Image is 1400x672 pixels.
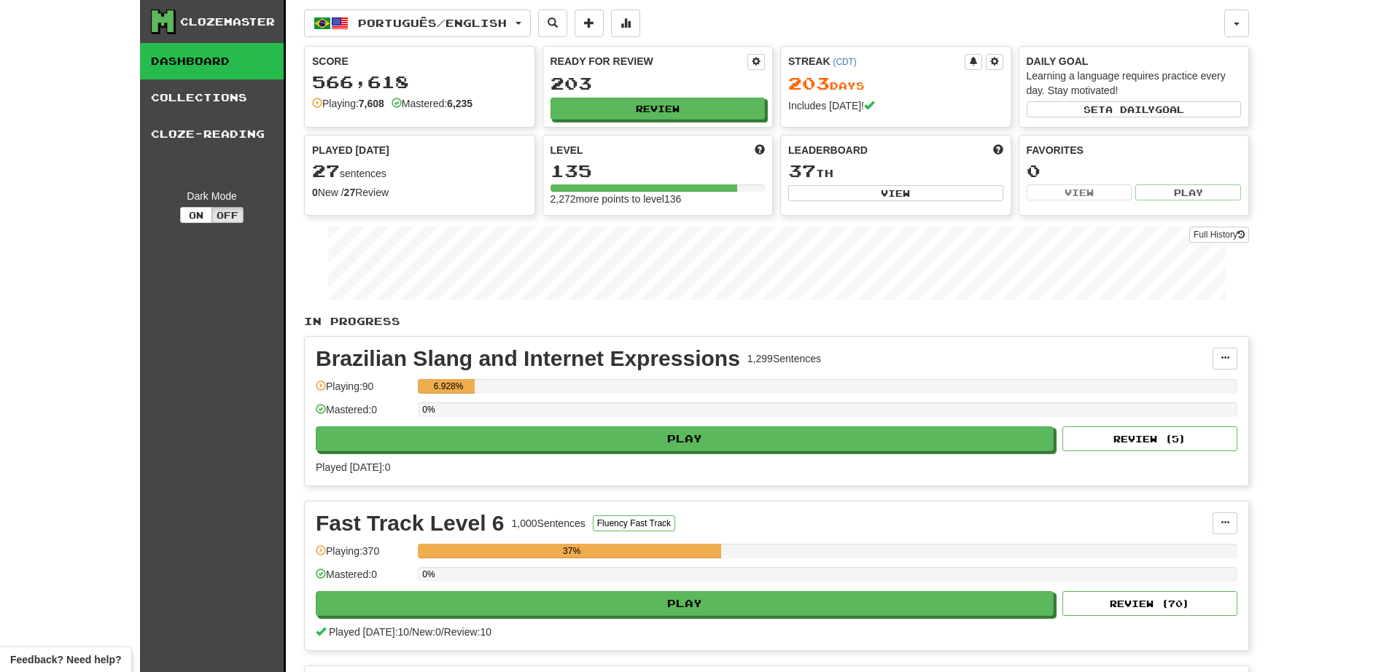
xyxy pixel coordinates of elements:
span: 37 [788,160,816,181]
div: Learning a language requires practice every day. Stay motivated! [1027,69,1242,98]
strong: 7,608 [359,98,384,109]
strong: 0 [312,187,318,198]
div: Playing: 90 [316,379,411,403]
div: Day s [788,74,1003,93]
span: Score more points to level up [755,143,765,157]
div: th [788,162,1003,181]
div: Daily Goal [1027,54,1242,69]
div: Mastered: [392,96,472,111]
div: Clozemaster [180,15,275,29]
div: Dark Mode [151,189,273,203]
span: Open feedback widget [10,652,121,667]
button: Review [551,98,766,120]
button: View [788,185,1003,201]
span: Português / English [358,17,507,29]
div: Favorites [1027,143,1242,157]
div: 135 [551,162,766,180]
div: Playing: [312,96,384,111]
button: Off [211,207,244,223]
span: Played [DATE]: 10 [329,626,409,638]
a: Cloze-Reading [140,116,284,152]
div: 2,272 more points to level 136 [551,192,766,206]
div: 6.928% [422,379,475,394]
div: Mastered: 0 [316,402,411,426]
a: Collections [140,79,284,116]
span: Played [DATE]: 0 [316,461,390,473]
span: Played [DATE] [312,143,389,157]
strong: 6,235 [447,98,472,109]
button: Seta dailygoal [1027,101,1242,117]
span: / [409,626,412,638]
span: 27 [312,160,340,181]
div: New / Review [312,185,527,200]
div: Fast Track Level 6 [316,512,505,534]
button: On [180,207,212,223]
div: 1,299 Sentences [747,351,821,366]
button: Add sentence to collection [575,9,604,37]
button: Português/English [304,9,531,37]
a: Dashboard [140,43,284,79]
div: 37% [422,544,721,558]
strong: 27 [344,187,356,198]
div: Brazilian Slang and Internet Expressions [316,348,740,370]
span: Level [551,143,583,157]
div: sentences [312,162,527,181]
button: View [1027,184,1132,200]
button: More stats [611,9,640,37]
div: 1,000 Sentences [512,516,586,531]
span: Leaderboard [788,143,868,157]
div: Includes [DATE]! [788,98,1003,113]
span: / [441,626,444,638]
span: This week in points, UTC [993,143,1003,157]
p: In Progress [304,314,1249,329]
span: a daily [1105,104,1155,114]
a: Full History [1189,227,1249,243]
span: Review: 10 [444,626,491,638]
button: Search sentences [538,9,567,37]
div: Mastered: 0 [316,567,411,591]
span: 203 [788,73,830,93]
div: Playing: 370 [316,544,411,568]
div: Score [312,54,527,69]
button: Review (5) [1062,426,1237,451]
div: 203 [551,74,766,93]
div: 566,618 [312,73,527,91]
button: Play [316,426,1054,451]
button: Review (70) [1062,591,1237,616]
div: Ready for Review [551,54,748,69]
span: New: 0 [412,626,441,638]
div: 0 [1027,162,1242,180]
button: Play [316,591,1054,616]
button: Fluency Fast Track [593,515,675,531]
div: Streak [788,54,965,69]
button: Play [1135,184,1241,200]
a: (CDT) [833,57,856,67]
